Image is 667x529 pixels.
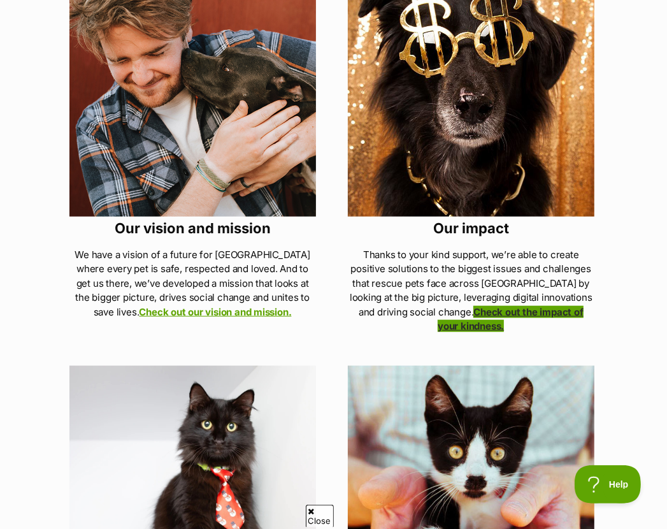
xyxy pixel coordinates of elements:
a: Check out our vision and mission. [139,306,291,318]
iframe: Help Scout Beacon - Open [575,465,642,504]
a: Our impact [433,220,509,236]
p: Thanks to your kind support, we’re able to create positive solutions to the biggest issues and ch... [348,248,594,334]
span: Close [306,505,334,527]
a: Our vision and mission [115,220,271,236]
a: Check out the impact of your kindness. [438,306,583,333]
p: We have a vision of a future for [GEOGRAPHIC_DATA] where every pet is safe, respected and loved. ... [69,248,316,320]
